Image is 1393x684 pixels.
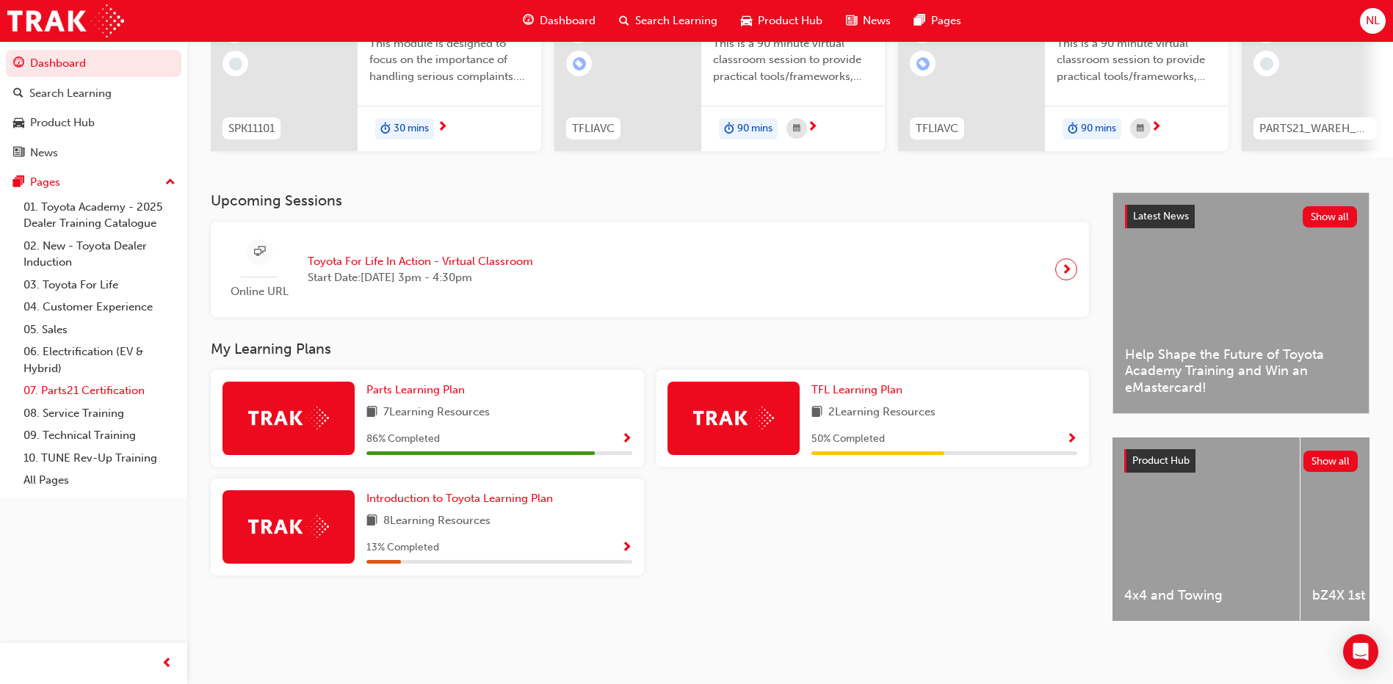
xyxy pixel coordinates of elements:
[383,404,490,422] span: 7 Learning Resources
[18,196,181,235] a: 01. Toyota Academy - 2025 Dealer Training Catalogue
[1068,120,1078,139] span: duration-icon
[30,174,60,191] div: Pages
[6,50,181,77] a: Dashboard
[248,407,329,429] img: Trak
[165,173,176,192] span: up-icon
[254,243,265,261] span: sessionType_ONLINE_URL-icon
[18,341,181,379] a: 06. Electrification (EV & Hybrid)
[1260,57,1273,70] span: learningRecordVerb_NONE-icon
[811,382,908,399] a: TFL Learning Plan
[6,109,181,137] a: Product Hub
[229,57,242,70] span: learningRecordVerb_NONE-icon
[1061,259,1072,280] span: next-icon
[1066,430,1077,448] button: Show Progress
[13,87,23,101] span: search-icon
[29,85,112,102] div: Search Learning
[621,430,632,448] button: Show Progress
[1124,587,1288,604] span: 4x4 and Towing
[1112,192,1370,414] a: Latest NewsShow allHelp Shape the Future of Toyota Academy Training and Win an eMastercard!
[394,120,429,137] span: 30 mins
[902,6,973,36] a: pages-iconPages
[724,120,734,139] span: duration-icon
[248,515,329,538] img: Trak
[6,139,181,167] a: News
[211,341,1089,357] h3: My Learning Plans
[1151,121,1162,134] span: next-icon
[30,145,58,161] div: News
[13,117,24,130] span: car-icon
[807,121,818,134] span: next-icon
[737,120,773,137] span: 90 mins
[228,120,275,137] span: SPK11101
[366,539,439,556] span: 13 % Completed
[18,469,181,492] a: All Pages
[6,169,181,196] button: Pages
[1343,634,1378,669] div: Open Intercom Messenger
[713,35,873,85] span: This is a 90 minute virtual classroom session to provide practical tools/frameworks, behaviours a...
[1124,449,1358,473] a: Product HubShow all
[222,283,296,300] span: Online URL
[162,655,173,673] span: prev-icon
[828,404,936,422] span: 2 Learning Resources
[211,192,1089,209] h3: Upcoming Sessions
[916,120,958,137] span: TFLIAVC
[573,57,586,70] span: learningRecordVerb_ENROLL-icon
[621,539,632,557] button: Show Progress
[834,6,902,36] a: news-iconNews
[366,431,440,448] span: 86 % Completed
[619,12,629,30] span: search-icon
[1066,433,1077,446] span: Show Progress
[18,424,181,447] a: 09. Technical Training
[1081,120,1116,137] span: 90 mins
[369,35,529,85] span: This module is designed to focus on the importance of handling serious complaints. To provide a c...
[7,4,124,37] img: Trak
[366,382,471,399] a: Parts Learning Plan
[931,12,961,29] span: Pages
[1133,210,1189,222] span: Latest News
[6,47,181,169] button: DashboardSearch LearningProduct HubNews
[308,253,533,270] span: Toyota For Life In Action - Virtual Classroom
[846,12,857,30] span: news-icon
[437,121,448,134] span: next-icon
[607,6,729,36] a: search-iconSearch Learning
[1125,346,1357,396] span: Help Shape the Future of Toyota Academy Training and Win an eMastercard!
[18,296,181,319] a: 04. Customer Experience
[1132,454,1190,467] span: Product Hub
[18,379,181,402] a: 07. Parts21 Certification
[811,383,902,396] span: TFL Learning Plan
[6,80,181,107] a: Search Learning
[366,490,559,507] a: Introduction to Toyota Learning Plan
[511,6,607,36] a: guage-iconDashboard
[1259,120,1371,137] span: PARTS21_WAREH_N1021_EL
[18,447,181,470] a: 10. TUNE Rev-Up Training
[366,404,377,422] span: book-icon
[758,12,822,29] span: Product Hub
[1303,451,1358,472] button: Show all
[1360,8,1386,34] button: NL
[863,12,891,29] span: News
[621,433,632,446] span: Show Progress
[693,407,774,429] img: Trak
[366,492,553,505] span: Introduction to Toyota Learning Plan
[540,12,596,29] span: Dashboard
[18,274,181,296] a: 03. Toyota For Life
[1112,437,1300,621] a: 4x4 and Towing
[30,114,95,131] div: Product Hub
[1366,12,1380,29] span: NL
[741,12,752,30] span: car-icon
[523,12,534,30] span: guage-icon
[366,512,377,531] span: book-icon
[13,147,24,160] span: news-icon
[1125,205,1357,228] a: Latest NewsShow all
[916,57,930,70] span: learningRecordVerb_ENROLL-icon
[572,120,615,137] span: TFLIAVC
[1303,206,1358,228] button: Show all
[914,12,925,30] span: pages-icon
[1137,120,1144,138] span: calendar-icon
[793,120,800,138] span: calendar-icon
[222,233,1077,306] a: Online URLToyota For Life In Action - Virtual ClassroomStart Date:[DATE] 3pm - 4:30pm
[1057,35,1217,85] span: This is a 90 minute virtual classroom session to provide practical tools/frameworks, behaviours a...
[308,269,533,286] span: Start Date: [DATE] 3pm - 4:30pm
[13,176,24,189] span: pages-icon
